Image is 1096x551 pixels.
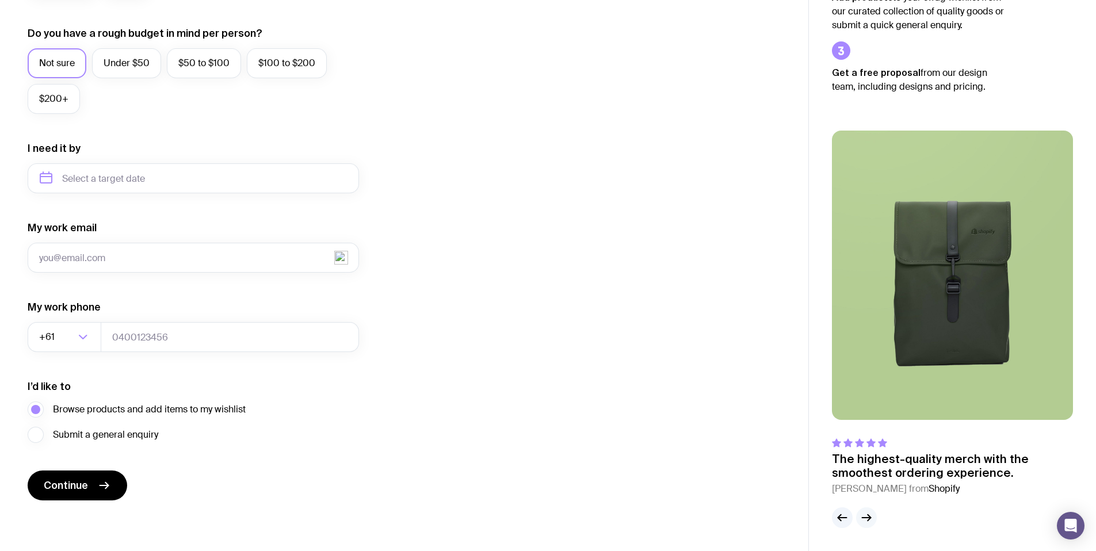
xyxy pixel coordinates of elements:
[44,479,88,492] span: Continue
[28,221,97,235] label: My work email
[929,483,960,495] span: Shopify
[247,48,327,78] label: $100 to $200
[53,428,158,442] span: Submit a general enquiry
[28,26,262,40] label: Do you have a rough budget in mind per person?
[28,163,359,193] input: Select a target date
[28,243,359,273] input: you@email.com
[57,322,75,352] input: Search for option
[28,48,86,78] label: Not sure
[28,84,80,114] label: $200+
[28,141,81,155] label: I need it by
[39,322,57,352] span: +61
[28,380,71,393] label: I’d like to
[28,300,101,314] label: My work phone
[832,452,1073,480] p: The highest-quality merch with the smoothest ordering experience.
[334,251,348,265] img: npw-badge-icon.svg
[832,66,1005,94] p: from our design team, including designs and pricing.
[92,48,161,78] label: Under $50
[53,403,246,416] span: Browse products and add items to my wishlist
[832,67,921,78] strong: Get a free proposal
[101,322,359,352] input: 0400123456
[832,482,1073,496] cite: [PERSON_NAME] from
[28,470,127,500] button: Continue
[1057,512,1084,539] div: Open Intercom Messenger
[28,322,101,352] div: Search for option
[167,48,241,78] label: $50 to $100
